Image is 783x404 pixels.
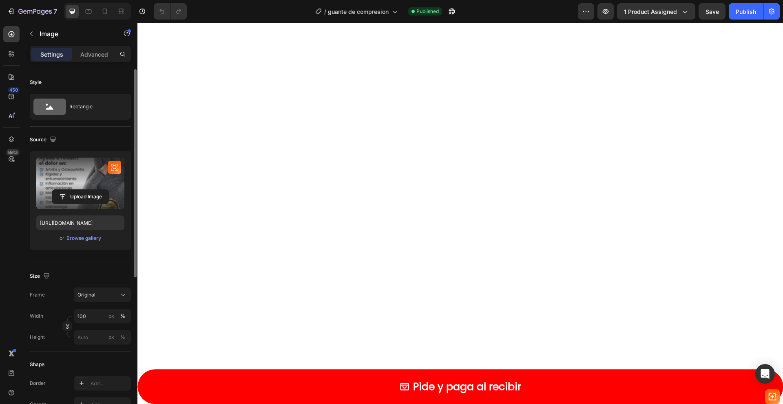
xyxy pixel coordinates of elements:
[30,291,45,299] label: Frame
[91,380,129,387] div: Add...
[706,8,719,15] span: Save
[30,134,58,145] div: Source
[77,291,95,299] span: Original
[736,7,756,16] div: Publish
[699,3,725,20] button: Save
[53,7,57,16] p: 7
[120,334,125,341] div: %
[30,380,46,387] div: Border
[120,312,125,320] div: %
[74,330,131,345] input: px%
[416,8,439,15] span: Published
[66,234,102,242] button: Browse gallery
[755,364,775,384] div: Open Intercom Messenger
[137,23,783,404] iframe: Design area
[276,355,384,373] p: Pide y paga al recibir
[624,7,677,16] span: 1 product assigned
[108,312,114,320] div: px
[3,3,61,20] button: 7
[80,50,108,59] p: Advanced
[40,50,63,59] p: Settings
[118,332,128,342] button: px
[106,332,116,342] button: %
[118,311,128,321] button: px
[324,7,326,16] span: /
[60,233,64,243] span: or
[52,189,109,204] button: Upload Image
[6,149,20,156] div: Beta
[66,235,101,242] div: Browse gallery
[729,3,763,20] button: Publish
[69,97,119,116] div: Rectangle
[106,311,116,321] button: %
[154,3,187,20] div: Undo/Redo
[328,7,389,16] span: guante de compresion
[108,334,114,341] div: px
[30,334,45,341] label: Height
[30,361,44,368] div: Shape
[30,79,42,86] div: Style
[74,288,131,302] button: Original
[8,87,20,93] div: 450
[36,215,124,230] input: https://example.com/image.jpg
[30,312,43,320] label: Width
[30,271,51,282] div: Size
[617,3,695,20] button: 1 product assigned
[74,309,131,323] input: px%
[40,29,109,39] p: Image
